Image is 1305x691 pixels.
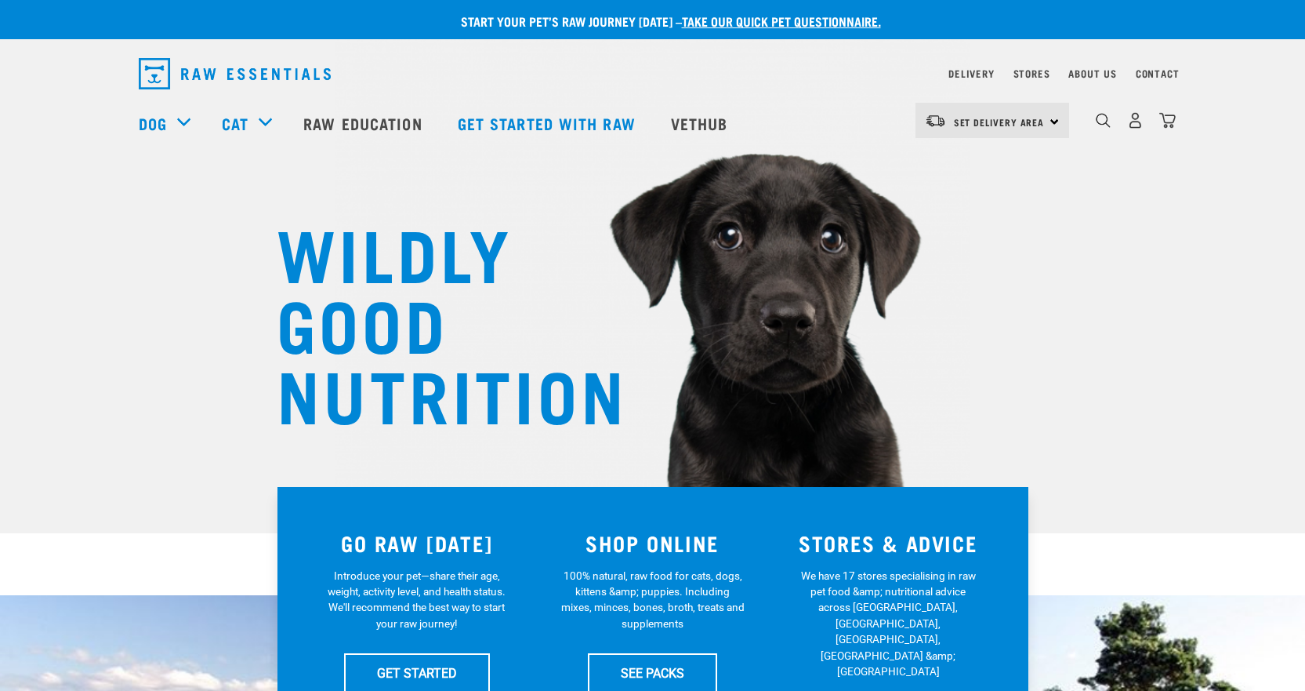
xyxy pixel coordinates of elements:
img: home-icon-1@2x.png [1096,113,1111,128]
h3: SHOP ONLINE [544,531,761,555]
span: Set Delivery Area [954,119,1045,125]
p: We have 17 stores specialising in raw pet food &amp; nutritional advice across [GEOGRAPHIC_DATA],... [796,568,981,680]
img: user.png [1127,112,1144,129]
a: Stores [1013,71,1050,76]
h3: STORES & ADVICE [780,531,997,555]
a: Delivery [948,71,994,76]
a: Vethub [655,92,748,155]
nav: dropdown navigation [126,52,1180,96]
a: take our quick pet questionnaire. [682,17,881,24]
img: Raw Essentials Logo [139,58,331,89]
a: Raw Education [288,92,441,155]
a: Contact [1136,71,1180,76]
h3: GO RAW [DATE] [309,531,526,555]
p: 100% natural, raw food for cats, dogs, kittens &amp; puppies. Including mixes, minces, bones, bro... [560,568,745,632]
a: About Us [1068,71,1116,76]
a: Get started with Raw [442,92,655,155]
img: van-moving.png [925,114,946,128]
p: Introduce your pet—share their age, weight, activity level, and health status. We'll recommend th... [324,568,509,632]
a: Cat [222,111,248,135]
img: home-icon@2x.png [1159,112,1176,129]
a: Dog [139,111,167,135]
h1: WILDLY GOOD NUTRITION [277,216,590,427]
